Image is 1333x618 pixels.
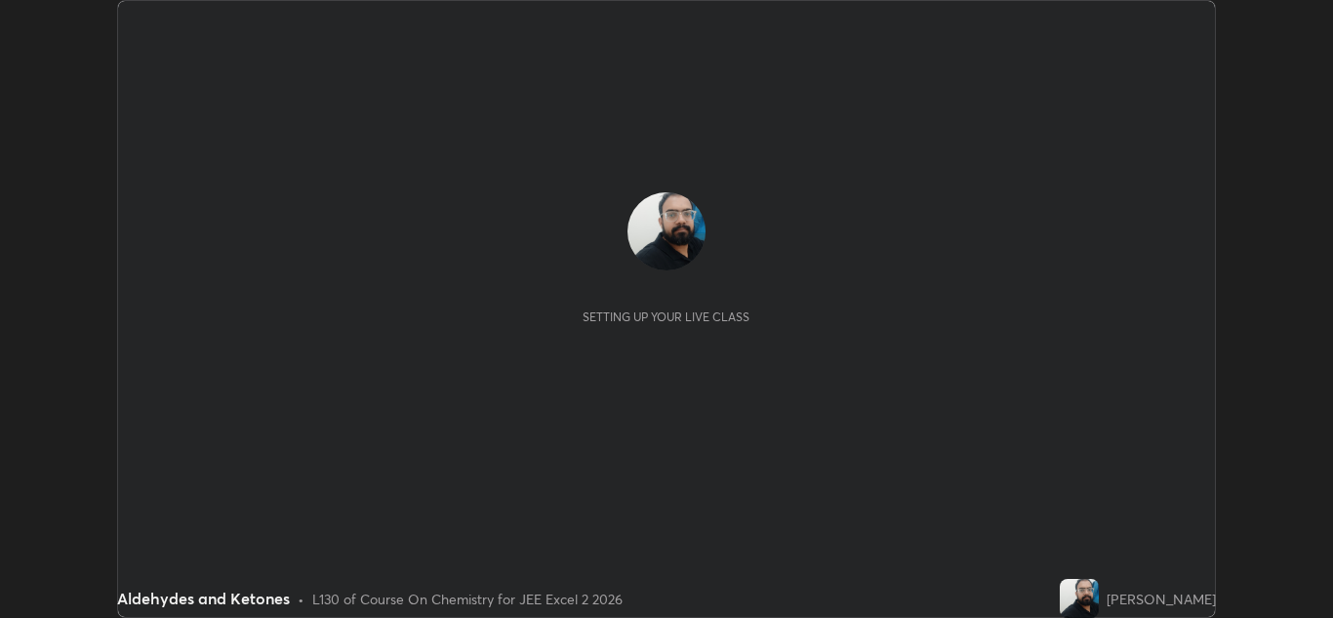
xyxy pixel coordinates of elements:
[117,587,290,610] div: Aldehydes and Ketones
[627,192,706,270] img: 43ce2ccaa3f94e769f93b6c8490396b9.jpg
[1107,589,1216,609] div: [PERSON_NAME]
[1060,579,1099,618] img: 43ce2ccaa3f94e769f93b6c8490396b9.jpg
[583,309,749,324] div: Setting up your live class
[312,589,623,609] div: L130 of Course On Chemistry for JEE Excel 2 2026
[298,589,304,609] div: •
